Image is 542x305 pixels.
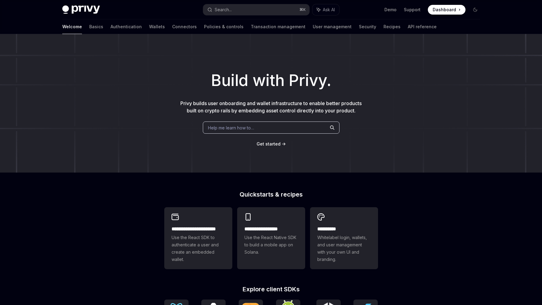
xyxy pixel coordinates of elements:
img: dark logo [62,5,100,14]
span: Use the React Native SDK to build a mobile app on Solana. [244,234,298,256]
a: Policies & controls [204,19,244,34]
a: Transaction management [251,19,305,34]
h2: Quickstarts & recipes [164,191,378,197]
h2: Explore client SDKs [164,286,378,292]
a: **** **** **** ***Use the React Native SDK to build a mobile app on Solana. [237,207,305,269]
button: Toggle dark mode [470,5,480,15]
span: Privy builds user onboarding and wallet infrastructure to enable better products built on crypto ... [180,100,362,114]
div: Search... [215,6,232,13]
button: Search...⌘K [203,4,309,15]
a: Wallets [149,19,165,34]
span: Ask AI [323,7,335,13]
span: Dashboard [433,7,456,13]
button: Ask AI [312,4,339,15]
h1: Build with Privy. [10,69,532,92]
a: Security [359,19,376,34]
span: Whitelabel login, wallets, and user management with your own UI and branding. [317,234,371,263]
a: Welcome [62,19,82,34]
a: **** *****Whitelabel login, wallets, and user management with your own UI and branding. [310,207,378,269]
a: Authentication [111,19,142,34]
span: ⌘ K [299,7,306,12]
a: User management [313,19,352,34]
a: Support [404,7,421,13]
a: Connectors [172,19,197,34]
a: Recipes [383,19,401,34]
a: Dashboard [428,5,465,15]
span: Get started [257,141,281,146]
a: API reference [408,19,437,34]
a: Basics [89,19,103,34]
span: Help me learn how to… [208,125,254,131]
span: Use the React SDK to authenticate a user and create an embedded wallet. [172,234,225,263]
a: Get started [257,141,281,147]
a: Demo [384,7,397,13]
